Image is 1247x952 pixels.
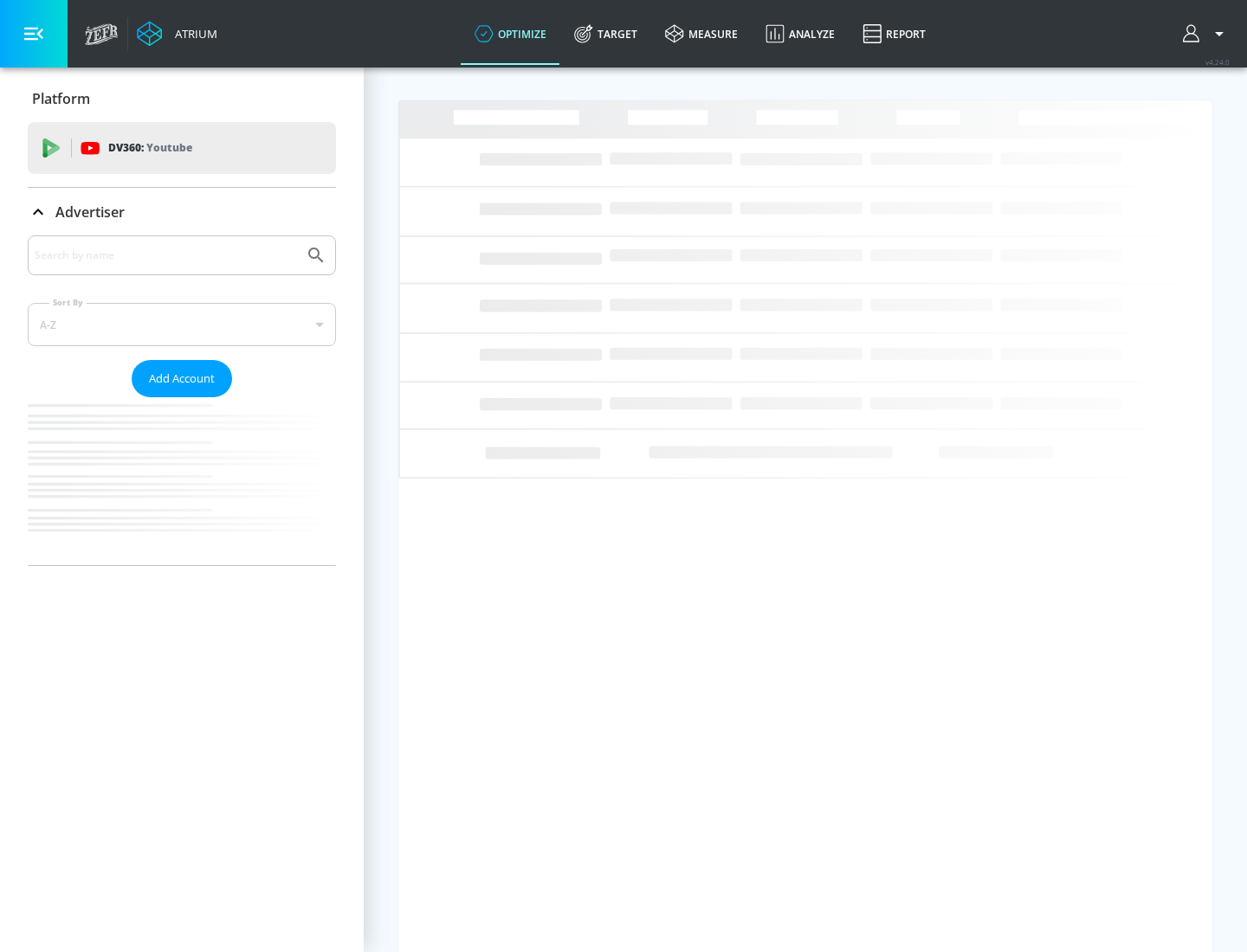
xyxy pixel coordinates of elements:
div: Advertiser [28,235,336,565]
a: Target [560,3,651,65]
a: optimize [461,3,560,65]
p: DV360: [108,138,192,158]
button: Add Account [132,360,232,397]
input: Search by name [35,244,297,267]
p: Platform [32,89,90,108]
span: v 4.24.0 [1205,57,1230,67]
a: measure [651,3,752,65]
div: A-Z [28,303,336,346]
a: Atrium [137,21,217,47]
p: Advertiser [55,203,125,222]
span: Add Account [149,369,215,389]
label: Sort By [49,297,87,308]
a: Report [849,3,940,65]
nav: list of Advertiser [28,397,336,565]
a: Analyze [752,3,849,65]
div: Platform [28,74,336,123]
p: Youtube [146,138,192,157]
div: DV360: Youtube [28,122,336,174]
div: Atrium [168,26,217,42]
div: Advertiser [28,188,336,236]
